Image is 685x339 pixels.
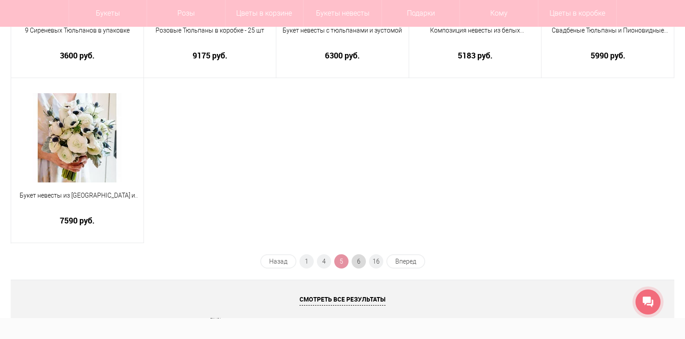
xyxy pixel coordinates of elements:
a: 16 [369,254,383,269]
span: Розовые Тюльпаны в коробке - 25 шт [150,26,271,35]
a: 9175 руб. [150,51,271,60]
a: Вперед [386,254,425,269]
a: 7590 руб. [17,216,138,225]
a: Смотреть все результаты [11,280,674,318]
a: Назад [260,254,296,269]
a: 6300 руб. [282,51,403,60]
a: Композиция невесты из белых тюльпанов и сиреневых роз [415,26,536,45]
span: 9 Сиреневых Тюльпанов в упаковке [17,26,138,35]
a: Букет невесты из [GEOGRAPHIC_DATA] и ранункулюса [17,191,138,211]
img: Букет невесты из эрингиума и ранункулюса [33,93,122,182]
a: 4 [317,254,331,269]
span: Свадбеные Тюльпаны и Пионовидные розы для невесты [547,26,668,35]
a: 5183 руб. [415,51,536,60]
a: Розовые Тюльпаны в коробке - 25 шт [150,26,271,45]
span: 5 [334,254,349,269]
a: Букет невесты с тюльпанами и эустомой [282,26,403,45]
a: 1 [299,254,314,269]
span: Букет невесты с тюльпанами и эустомой [282,26,403,35]
a: 5990 руб. [547,51,668,60]
a: Свадбеные Тюльпаны и Пионовидные розы для невесты [547,26,668,45]
a: 6 [352,254,366,269]
span: Смотреть все результаты [299,295,386,306]
span: Букет невесты из [GEOGRAPHIC_DATA] и ранункулюса [17,191,138,200]
span: Композиция невесты из белых тюльпанов и сиреневых роз [415,26,536,35]
a: 9 Сиреневых Тюльпанов в упаковке [17,26,138,45]
a: 3600 руб. [17,51,138,60]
